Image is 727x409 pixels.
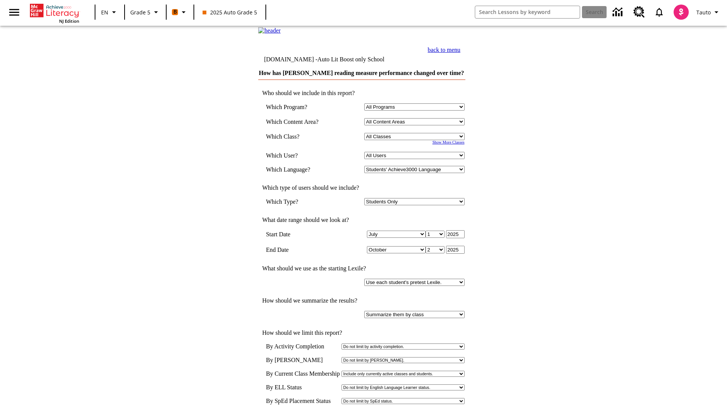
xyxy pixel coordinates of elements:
td: Start Date [266,230,332,238]
div: Home [30,2,79,24]
button: Boost Class color is orange. Change class color [169,5,191,19]
td: End Date [266,246,332,254]
button: Profile/Settings [693,5,724,19]
img: avatar image [674,5,689,20]
td: How should we summarize the results? [258,297,464,304]
input: search field [475,6,580,18]
td: By [PERSON_NAME] [266,357,340,364]
td: Which User? [266,152,332,159]
span: 2025 Auto Grade 5 [203,8,257,16]
td: Which Language? [266,166,332,173]
td: Which type of users should we include? [258,184,464,191]
td: Which Type? [266,198,332,205]
nobr: Which Content Area? [266,119,318,125]
td: By Activity Completion [266,343,340,350]
button: Select a new avatar [669,2,693,22]
a: How has [PERSON_NAME] reading measure performance changed over time? [259,70,464,76]
button: Language: EN, Select a language [98,5,122,19]
button: Grade: Grade 5, Select a grade [127,5,164,19]
span: EN [101,8,108,16]
td: Which Class? [266,133,332,140]
a: Resource Center, Will open in new tab [629,2,649,22]
td: What should we use as the starting Lexile? [258,265,464,272]
button: Open side menu [3,1,25,23]
img: header [258,27,281,34]
td: By ELL Status [266,384,340,391]
td: [DOMAIN_NAME] - [264,56,385,63]
td: Which Program? [266,103,332,111]
td: How should we limit this report? [258,329,464,336]
span: B [173,7,177,17]
span: Grade 5 [130,8,150,16]
nobr: Auto Lit Boost only School [317,56,384,62]
td: By Current Class Membership [266,370,340,377]
a: Data Center [608,2,629,23]
span: NJ Edition [59,18,79,24]
a: back to menu [428,47,460,53]
td: By SpEd Placement Status [266,398,340,404]
a: Show More Classes [432,140,465,144]
span: Tauto [696,8,711,16]
a: Notifications [649,2,669,22]
td: Who should we include in this report? [258,90,464,97]
td: What date range should we look at? [258,217,464,223]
